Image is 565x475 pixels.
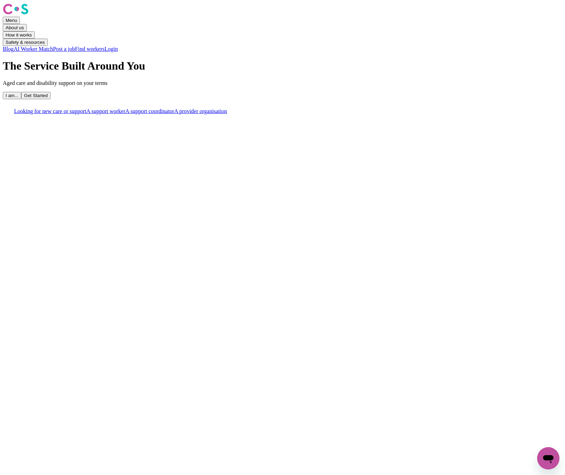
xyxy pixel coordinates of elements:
[125,108,174,114] a: A support coordinator
[3,39,48,46] button: Safety & resources
[537,447,559,469] iframe: Button to launch messaging window
[104,46,118,52] a: Login
[3,3,29,15] img: Careseekers logo
[75,46,104,52] a: Find workers
[3,80,562,86] p: Aged care and disability support on your terms
[86,108,125,114] a: A support worker
[14,108,87,114] a: Looking for new care or support
[21,92,50,99] button: Get Started
[14,108,227,114] div: I am...
[53,46,75,52] a: Post a job
[3,24,27,31] button: About us
[3,60,562,72] h1: The Service Built Around You
[3,17,20,24] button: Menu
[3,10,29,16] a: Careseekers logo
[14,46,53,52] a: AI Worker Match
[174,108,227,114] a: A provider organisation
[3,46,14,52] a: Blog
[3,92,21,99] button: I am...
[3,31,35,39] button: How it works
